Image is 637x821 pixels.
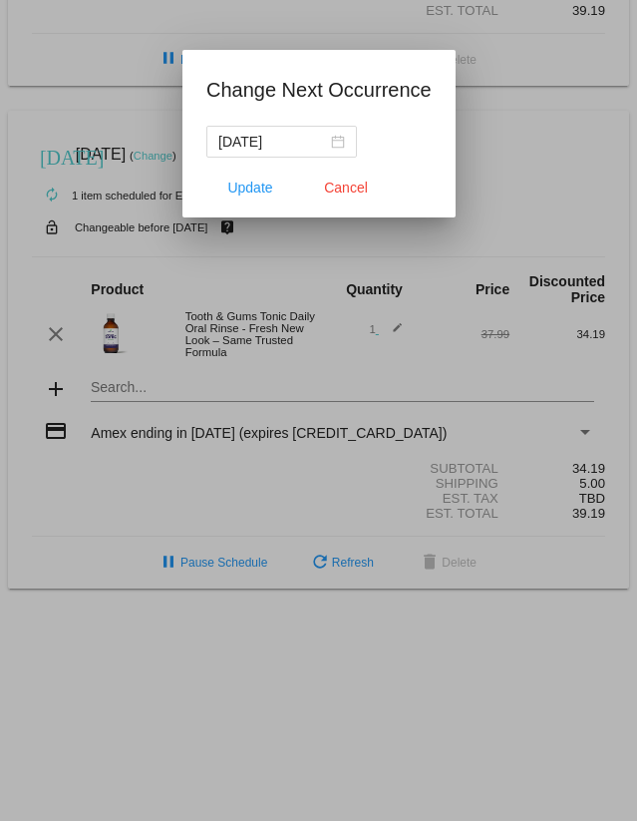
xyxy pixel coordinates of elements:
button: Close dialog [302,170,390,205]
span: Update [227,180,272,196]
h1: Change Next Occurrence [206,74,432,106]
span: Cancel [324,180,368,196]
button: Update [206,170,294,205]
input: Select date [218,131,327,153]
